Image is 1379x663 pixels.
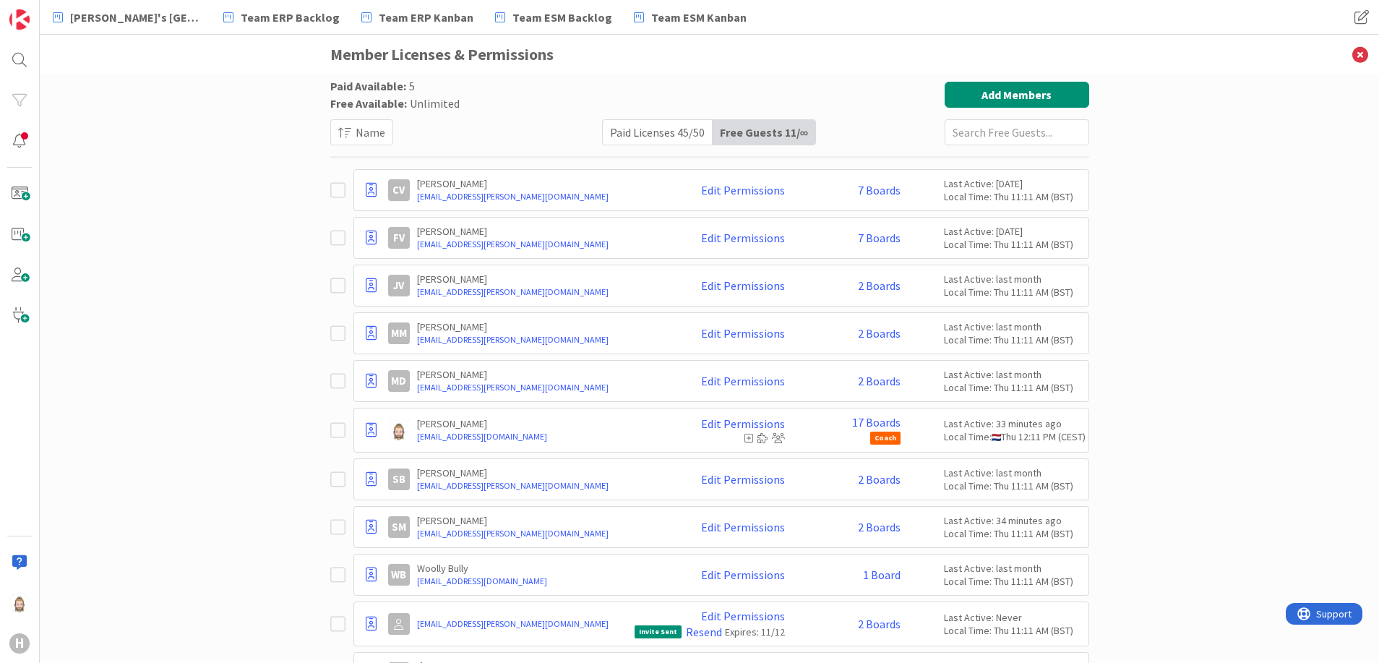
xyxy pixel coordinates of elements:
[944,320,1081,333] div: Last Active: last month
[388,469,410,490] div: SB
[858,279,901,292] a: 2 Boards
[858,375,901,388] a: 2 Boards
[944,527,1081,540] div: Local Time: Thu 11:11 AM (BST)
[858,617,901,630] a: 2 Boards
[330,35,1089,74] h3: Member Licenses & Permissions
[241,9,340,26] span: Team ERP Backlog
[863,568,901,581] a: 1 Board
[9,593,30,613] img: Rv
[417,177,669,190] p: [PERSON_NAME]
[417,562,669,575] p: Woolly Bully
[417,320,669,333] p: [PERSON_NAME]
[944,575,1081,588] div: Local Time: Thu 11:11 AM (BST)
[625,4,755,30] a: Team ESM Kanban
[944,417,1081,430] div: Last Active: 33 minutes ago
[944,562,1081,575] div: Last Active: last month
[701,327,785,340] a: Edit Permissions
[858,327,901,340] a: 2 Boards
[701,473,785,486] a: Edit Permissions
[410,96,460,111] span: Unlimited
[330,96,407,111] span: Free Available:
[870,432,901,445] span: Coach
[944,238,1081,251] div: Local Time: Thu 11:11 AM (BST)
[70,9,202,26] span: [PERSON_NAME]'s [GEOGRAPHIC_DATA]
[388,275,410,296] div: JV
[944,368,1081,381] div: Last Active: last month
[701,231,785,244] a: Edit Permissions
[944,381,1081,394] div: Local Time: Thu 11:11 AM (BST)
[379,9,473,26] span: Team ERP Kanban
[713,120,815,145] div: Free Guests 11 / ∞
[9,9,30,30] img: Visit kanbanzone.com
[215,4,348,30] a: Team ERP Backlog
[330,79,406,93] span: Paid Available:
[635,625,682,638] span: Invite Sent
[858,231,901,244] a: 7 Boards
[701,521,785,534] a: Edit Permissions
[9,633,30,654] div: H
[417,479,669,492] a: [EMAIL_ADDRESS][PERSON_NAME][DOMAIN_NAME]
[388,227,410,249] div: Fv
[417,527,669,540] a: [EMAIL_ADDRESS][PERSON_NAME][DOMAIN_NAME]
[388,322,410,344] div: MM
[388,370,410,392] div: Md
[417,225,669,238] p: [PERSON_NAME]
[417,286,669,299] a: [EMAIL_ADDRESS][PERSON_NAME][DOMAIN_NAME]
[992,434,1001,441] img: nl.png
[945,82,1089,108] button: Add Members
[330,119,393,145] button: Name
[944,273,1081,286] div: Last Active: last month
[701,568,785,581] a: Edit Permissions
[944,430,1081,443] div: Local Time: Thu 12:11 PM (CEST)
[388,516,410,538] div: SM
[417,381,669,394] a: [EMAIL_ADDRESS][PERSON_NAME][DOMAIN_NAME]
[388,419,410,441] img: Rv
[701,375,785,388] a: Edit Permissions
[486,4,621,30] a: Team ESM Backlog
[945,119,1089,145] input: Search Free Guests...
[417,575,669,588] a: [EMAIL_ADDRESS][DOMAIN_NAME]
[858,521,901,534] a: 2 Boards
[417,333,669,346] a: [EMAIL_ADDRESS][PERSON_NAME][DOMAIN_NAME]
[944,177,1081,190] div: Last Active: [DATE]
[603,120,713,145] div: Paid Licenses 45 / 50
[30,2,66,20] span: Support
[852,416,901,429] a: 17 Boards
[417,417,669,430] p: [PERSON_NAME]
[353,4,482,30] a: Team ERP Kanban
[944,611,1081,624] div: Last Active: Never
[356,124,385,141] span: Name
[944,466,1081,479] div: Last Active: last month
[858,473,901,486] a: 2 Boards
[388,564,410,586] div: WB
[417,368,669,381] p: [PERSON_NAME]
[858,184,901,197] a: 7 Boards
[651,9,747,26] span: Team ESM Kanban
[388,179,410,201] div: Cv
[944,333,1081,346] div: Local Time: Thu 11:11 AM (BST)
[725,625,785,638] div: Expires: 11/12
[944,286,1081,299] div: Local Time: Thu 11:11 AM (BST)
[701,417,785,430] a: Edit Permissions
[417,430,669,443] a: [EMAIL_ADDRESS][DOMAIN_NAME]
[417,617,627,630] a: [EMAIL_ADDRESS][PERSON_NAME][DOMAIN_NAME]
[944,225,1081,238] div: Last Active: [DATE]
[701,184,785,197] a: Edit Permissions
[686,625,722,638] a: Resend
[409,79,415,93] span: 5
[944,514,1081,527] div: Last Active: 34 minutes ago
[417,238,669,251] a: [EMAIL_ADDRESS][PERSON_NAME][DOMAIN_NAME]
[417,466,669,479] p: [PERSON_NAME]
[417,273,669,286] p: [PERSON_NAME]
[44,4,210,30] a: [PERSON_NAME]'s [GEOGRAPHIC_DATA]
[417,190,669,203] a: [EMAIL_ADDRESS][PERSON_NAME][DOMAIN_NAME]
[701,279,785,292] a: Edit Permissions
[417,514,669,527] p: [PERSON_NAME]
[944,190,1081,203] div: Local Time: Thu 11:11 AM (BST)
[944,479,1081,492] div: Local Time: Thu 11:11 AM (BST)
[701,609,785,623] a: Edit Permissions
[512,9,612,26] span: Team ESM Backlog
[944,624,1081,637] div: Local Time: Thu 11:11 AM (BST)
